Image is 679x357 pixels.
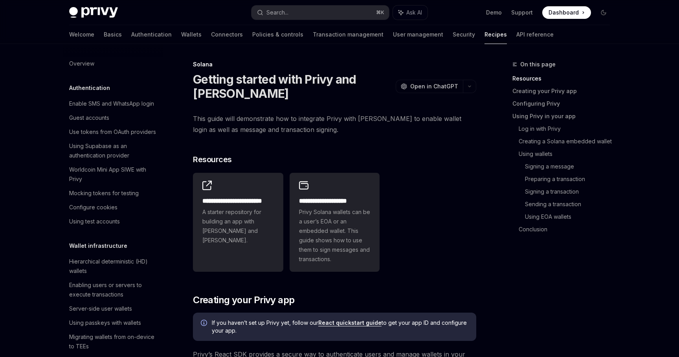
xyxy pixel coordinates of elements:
[519,223,616,236] a: Conclusion
[396,80,463,93] button: Open in ChatGPT
[251,5,389,20] button: Search...⌘K
[63,302,163,316] a: Server-side user wallets
[63,163,163,186] a: Worldcoin Mini App SIWE with Privy
[318,319,382,326] a: React quickstart guide
[63,200,163,214] a: Configure cookies
[525,211,616,223] a: Using EOA wallets
[63,330,163,353] a: Migrating wallets from on-device to TEEs
[69,318,141,328] div: Using passkeys with wallets
[512,72,616,85] a: Resources
[525,160,616,173] a: Signing a message
[69,113,109,123] div: Guest accounts
[69,332,159,351] div: Migrating wallets from on-device to TEEs
[193,60,476,68] div: Solana
[542,6,591,19] a: Dashboard
[597,6,610,19] button: Toggle dark mode
[69,127,156,137] div: Use tokens from OAuth providers
[520,60,556,69] span: On this page
[63,214,163,229] a: Using test accounts
[69,257,159,276] div: Hierarchical deterministic (HD) wallets
[516,25,554,44] a: API reference
[486,9,502,16] a: Demo
[376,9,384,16] span: ⌘ K
[193,113,476,135] span: This guide will demonstrate how to integrate Privy with [PERSON_NAME] to enable wallet login as w...
[69,165,159,184] div: Worldcoin Mini App SIWE with Privy
[131,25,172,44] a: Authentication
[63,111,163,125] a: Guest accounts
[290,173,380,272] a: **** **** **** *****Privy Solana wallets can be a user’s EOA or an embedded wallet. This guide sh...
[519,148,616,160] a: Using wallets
[252,25,303,44] a: Policies & controls
[69,141,159,160] div: Using Supabase as an authentication provider
[69,7,118,18] img: dark logo
[525,173,616,185] a: Preparing a transaction
[453,25,475,44] a: Security
[393,5,428,20] button: Ask AI
[69,203,117,212] div: Configure cookies
[512,110,616,123] a: Using Privy in your app
[69,25,94,44] a: Welcome
[63,254,163,278] a: Hierarchical deterministic (HD) wallets
[69,241,127,251] h5: Wallet infrastructure
[202,207,274,245] span: A starter repository for building an app with [PERSON_NAME] and [PERSON_NAME].
[211,25,243,44] a: Connectors
[63,316,163,330] a: Using passkeys with wallets
[201,320,209,328] svg: Info
[512,97,616,110] a: Configuring Privy
[63,278,163,302] a: Enabling users or servers to execute transactions
[410,82,458,90] span: Open in ChatGPT
[69,83,110,93] h5: Authentication
[69,59,94,68] div: Overview
[313,25,384,44] a: Transaction management
[63,186,163,200] a: Mocking tokens for testing
[69,217,120,226] div: Using test accounts
[63,125,163,139] a: Use tokens from OAuth providers
[193,294,294,306] span: Creating your Privy app
[299,207,371,264] span: Privy Solana wallets can be a user’s EOA or an embedded wallet. This guide shows how to use them ...
[69,189,139,198] div: Mocking tokens for testing
[69,280,159,299] div: Enabling users or servers to execute transactions
[406,9,422,16] span: Ask AI
[181,25,202,44] a: Wallets
[519,123,616,135] a: Log in with Privy
[63,57,163,71] a: Overview
[484,25,507,44] a: Recipes
[511,9,533,16] a: Support
[525,198,616,211] a: Sending a transaction
[512,85,616,97] a: Creating your Privy app
[104,25,122,44] a: Basics
[525,185,616,198] a: Signing a transaction
[69,99,154,108] div: Enable SMS and WhatsApp login
[549,9,579,16] span: Dashboard
[212,319,468,335] span: If you haven’t set up Privy yet, follow our to get your app ID and configure your app.
[519,135,616,148] a: Creating a Solana embedded wallet
[393,25,443,44] a: User management
[63,139,163,163] a: Using Supabase as an authentication provider
[69,304,132,313] div: Server-side user wallets
[63,97,163,111] a: Enable SMS and WhatsApp login
[193,72,393,101] h1: Getting started with Privy and [PERSON_NAME]
[266,8,288,17] div: Search...
[193,154,232,165] span: Resources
